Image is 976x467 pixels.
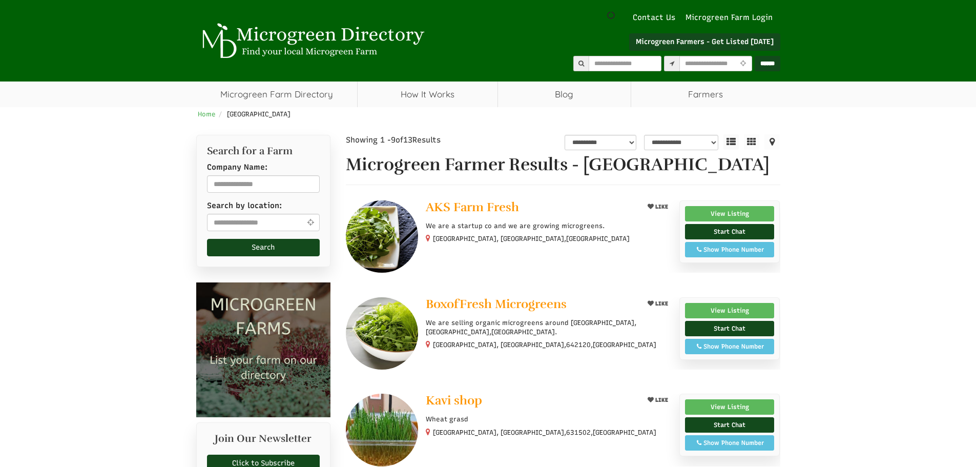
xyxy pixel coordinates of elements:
[498,82,631,107] a: Blog
[593,428,656,437] span: [GEOGRAPHIC_DATA]
[196,82,358,107] a: Microgreen Farm Directory
[207,162,267,173] label: Company Name:
[644,394,672,407] button: LIKE
[566,340,591,350] span: 642120
[565,135,636,150] select: overall_rating_filter-1
[685,303,775,318] a: View Listing
[426,318,671,337] p: We are selling organic microgreens around [GEOGRAPHIC_DATA],[GEOGRAPHIC_DATA],[GEOGRAPHIC_DATA].
[566,428,591,437] span: 631502
[346,200,418,273] img: AKS Farm Fresh
[304,218,316,226] i: Use Current Location
[207,433,320,450] h2: Join Our Newsletter
[433,341,656,349] small: [GEOGRAPHIC_DATA], [GEOGRAPHIC_DATA], ,
[346,135,490,146] div: Showing 1 - of Results
[654,397,668,403] span: LIKE
[566,234,630,243] span: [GEOGRAPHIC_DATA]
[426,393,482,408] span: Kavi shop
[686,12,778,23] a: Microgreen Farm Login
[426,394,635,410] a: Kavi shop
[403,135,412,145] span: 13
[685,399,775,415] a: View Listing
[358,82,497,107] a: How It Works
[685,224,775,239] a: Start Chat
[685,321,775,336] a: Start Chat
[346,297,418,370] img: BoxofFresh Microgreens
[196,282,331,417] img: Microgreen Farms list your microgreen farm today
[654,204,668,210] span: LIKE
[391,135,396,145] span: 9
[426,200,635,216] a: AKS Farm Fresh
[196,23,427,59] img: Microgreen Directory
[644,135,718,150] select: sortbox-1
[346,394,418,466] img: Kavi shop
[433,429,656,436] small: [GEOGRAPHIC_DATA], [GEOGRAPHIC_DATA], ,
[198,110,216,118] a: Home
[628,12,680,23] a: Contact Us
[654,300,668,307] span: LIKE
[426,297,635,313] a: BoxofFresh Microgreens
[593,340,656,350] span: [GEOGRAPHIC_DATA]
[685,417,775,433] a: Start Chat
[644,200,672,213] button: LIKE
[691,342,769,351] div: Show Phone Number
[691,245,769,254] div: Show Phone Number
[631,82,780,107] span: Farmers
[426,296,567,312] span: BoxofFresh Microgreens
[207,239,320,256] button: Search
[426,221,671,231] p: We are a startup co and we are growing microgreens.
[685,206,775,221] a: View Listing
[426,199,519,215] span: AKS Farm Fresh
[346,155,780,174] h1: Microgreen Farmer Results - [GEOGRAPHIC_DATA]
[433,235,630,242] small: [GEOGRAPHIC_DATA], [GEOGRAPHIC_DATA],
[691,438,769,448] div: Show Phone Number
[426,415,671,424] p: Wheat grasd
[644,297,672,310] button: LIKE
[207,200,282,211] label: Search by location:
[738,60,749,67] i: Use Current Location
[227,110,290,118] span: [GEOGRAPHIC_DATA]
[629,33,780,51] a: Microgreen Farmers - Get Listed [DATE]
[207,146,320,157] h2: Search for a Farm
